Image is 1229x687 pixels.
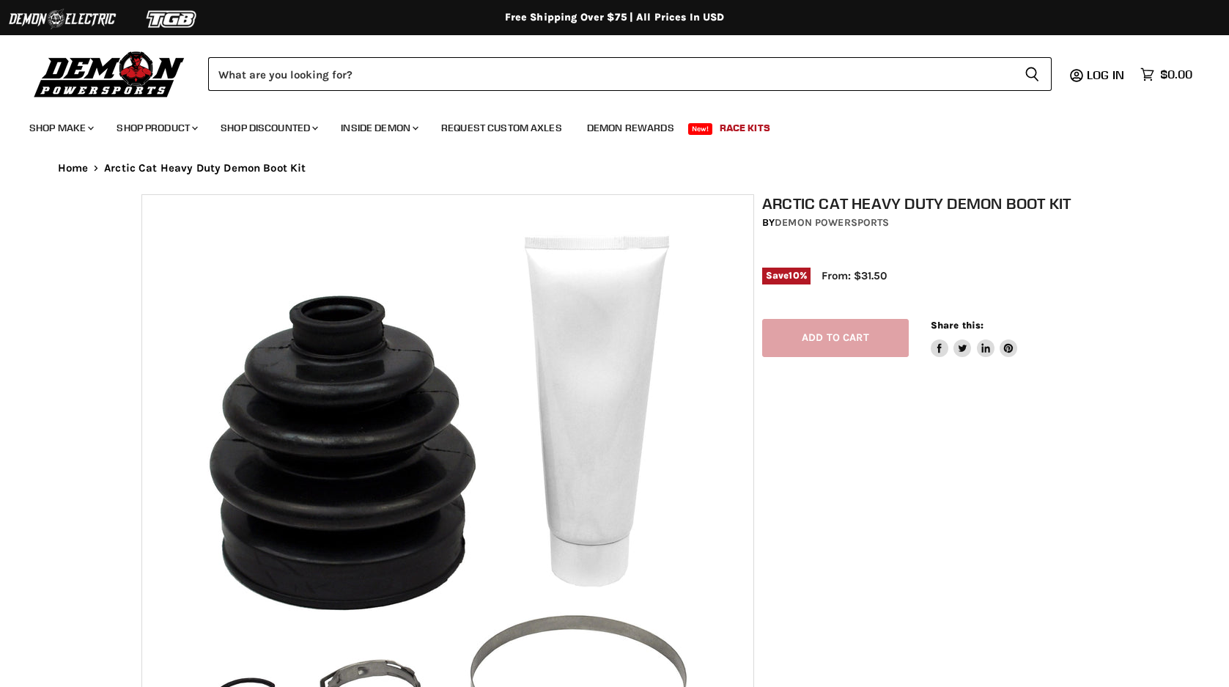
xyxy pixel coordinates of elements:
[931,320,983,331] span: Share this:
[762,215,1096,231] div: by
[709,113,781,143] a: Race Kits
[576,113,685,143] a: Demon Rewards
[330,113,427,143] a: Inside Demon
[210,113,327,143] a: Shop Discounted
[104,162,306,174] span: Arctic Cat Heavy Duty Demon Boot Kit
[762,194,1096,213] h1: Arctic Cat Heavy Duty Demon Boot Kit
[688,123,713,135] span: New!
[1160,67,1192,81] span: $0.00
[7,5,117,33] img: Demon Electric Logo 2
[1087,67,1124,82] span: Log in
[58,162,89,174] a: Home
[762,268,811,284] span: Save %
[822,269,887,282] span: From: $31.50
[775,216,889,229] a: Demon Powersports
[117,5,227,33] img: TGB Logo 2
[18,107,1189,143] ul: Main menu
[208,57,1052,91] form: Product
[430,113,573,143] a: Request Custom Axles
[1013,57,1052,91] button: Search
[1133,64,1200,85] a: $0.00
[18,113,103,143] a: Shop Make
[29,162,1201,174] nav: Breadcrumbs
[1080,68,1133,81] a: Log in
[106,113,207,143] a: Shop Product
[29,11,1201,24] div: Free Shipping Over $75 | All Prices In USD
[29,48,190,100] img: Demon Powersports
[789,270,799,281] span: 10
[208,57,1013,91] input: Search
[931,319,1018,358] aside: Share this:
